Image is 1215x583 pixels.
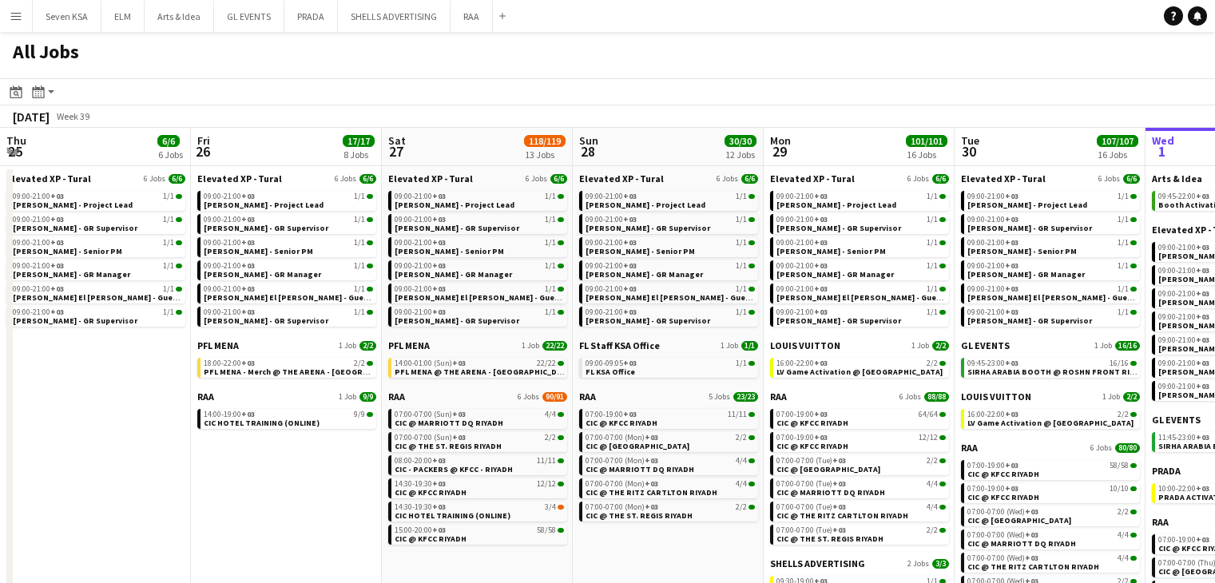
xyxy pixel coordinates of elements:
[961,173,1046,184] span: Elevated XP - Tural
[579,339,758,351] a: FL Staff KSA Office1 Job1/1
[776,192,828,200] span: 09:00-21:00
[776,223,901,233] span: Basim Aqil - GR Supervisor
[545,285,556,293] span: 1/1
[967,214,1137,232] a: 09:00-21:00+031/1[PERSON_NAME] - GR Supervisor
[545,308,556,316] span: 1/1
[967,359,1018,367] span: 09:45-23:00
[1118,192,1129,200] span: 1/1
[770,173,949,184] a: Elevated XP - Tural6 Jobs6/6
[241,214,255,224] span: +03
[197,391,376,403] a: RAA1 Job9/9
[770,391,787,403] span: RAA
[214,1,284,32] button: GL EVENTS
[13,239,64,247] span: 09:00-21:00
[50,214,64,224] span: +03
[1158,383,1209,391] span: 09:00-21:00
[50,260,64,271] span: +03
[586,307,755,325] a: 09:00-21:00+031/1[PERSON_NAME] - GR Supervisor
[586,216,637,224] span: 09:00-21:00
[967,191,1137,209] a: 09:00-21:00+031/1[PERSON_NAME] - Project Lead
[770,173,855,184] span: Elevated XP - Tural
[927,308,938,316] span: 1/1
[354,192,365,200] span: 1/1
[623,260,637,271] span: +03
[776,237,946,256] a: 09:00-21:00+031/1[PERSON_NAME] - Senior PM
[814,260,828,271] span: +03
[586,214,755,232] a: 09:00-21:00+031/1[PERSON_NAME] - GR Supervisor
[395,239,446,247] span: 09:00-21:00
[776,315,901,326] span: Youssef Khiari - GR Supervisor
[1196,311,1209,322] span: +03
[163,262,174,270] span: 1/1
[1118,285,1129,293] span: 1/1
[1005,284,1018,294] span: +03
[927,216,938,224] span: 1/1
[1005,237,1018,248] span: +03
[586,191,755,209] a: 09:00-21:00+031/1[PERSON_NAME] - Project Lead
[586,237,755,256] a: 09:00-21:00+031/1[PERSON_NAME] - Senior PM
[6,173,185,330] div: Elevated XP - Tural6 Jobs6/609:00-21:00+031/1[PERSON_NAME] - Project Lead09:00-21:00+031/1[PERSON...
[579,173,664,184] span: Elevated XP - Tural
[961,173,1140,339] div: Elevated XP - Tural6 Jobs6/609:00-21:00+031/1[PERSON_NAME] - Project Lead09:00-21:00+031/1[PERSON...
[388,173,567,339] div: Elevated XP - Tural6 Jobs6/609:00-21:00+031/1[PERSON_NAME] - Project Lead09:00-21:00+031/1[PERSON...
[932,174,949,184] span: 6/6
[1158,290,1209,298] span: 09:00-21:00
[776,246,886,256] span: Diana Fazlitdinova - Senior PM
[395,260,564,279] a: 09:00-21:00+031/1[PERSON_NAME] - GR Manager
[197,339,376,391] div: PFL MENA1 Job2/218:00-22:00+032/2PFL MENA - Merch @ THE ARENA - [GEOGRAPHIC_DATA]
[967,292,1211,303] span: Serina El Kaissi - Guest Relations Manager
[1110,359,1129,367] span: 16/16
[907,174,929,184] span: 6 Jobs
[241,307,255,317] span: +03
[770,339,949,351] a: LOUIS VUITTON1 Job2/2
[1118,239,1129,247] span: 1/1
[395,246,504,256] span: Diana Fazlitdinova - Senior PM
[579,339,660,351] span: FL Staff KSA Office
[776,307,946,325] a: 09:00-21:00+031/1[PERSON_NAME] - GR Supervisor
[586,367,635,377] span: FL KSA Office
[197,391,376,432] div: RAA1 Job9/914:00-19:00+039/9CIC HOTEL TRAINING (ONLINE)
[967,269,1085,280] span: Giuseppe Fontani - GR Manager
[1196,242,1209,252] span: +03
[776,359,828,367] span: 16:00-22:00
[967,246,1077,256] span: Diana Fazlitdinova - Senior PM
[354,308,365,316] span: 1/1
[623,191,637,201] span: +03
[579,339,758,391] div: FL Staff KSA Office1 Job1/109:00-09:05+031/1FL KSA Office
[770,173,949,339] div: Elevated XP - Tural6 Jobs6/609:00-21:00+031/1[PERSON_NAME] - Project Lead09:00-21:00+031/1[PERSON...
[197,173,376,184] a: Elevated XP - Tural6 Jobs6/6
[50,191,64,201] span: +03
[967,200,1087,210] span: Aysel Ahmadova - Project Lead
[204,307,373,325] a: 09:00-21:00+031/1[PERSON_NAME] - GR Supervisor
[204,359,255,367] span: 18:00-22:00
[741,341,758,351] span: 1/1
[586,308,637,316] span: 09:00-21:00
[388,391,405,403] span: RAA
[395,315,519,326] span: Youssef Khiari - GR Supervisor
[545,262,556,270] span: 1/1
[961,339,1140,391] div: GL EVENTS1 Job16/1609:45-23:00+0316/16SIRHA ARABIA BOOTH @ ROSHN FRONT RIYADH
[814,284,828,294] span: +03
[776,367,943,377] span: LV Game Activation @ Kingdom Centre
[579,173,758,339] div: Elevated XP - Tural6 Jobs6/609:00-21:00+031/1[PERSON_NAME] - Project Lead09:00-21:00+031/1[PERSON...
[204,285,255,293] span: 09:00-21:00
[586,239,637,247] span: 09:00-21:00
[586,315,710,326] span: Youssef Khiari - GR Supervisor
[241,237,255,248] span: +03
[395,223,519,233] span: Basim Aqil - GR Supervisor
[335,174,356,184] span: 6 Jobs
[354,239,365,247] span: 1/1
[586,358,755,376] a: 09:00-09:05+031/1FL KSA Office
[388,339,430,351] span: PFL MENA
[395,191,564,209] a: 09:00-21:00+031/1[PERSON_NAME] - Project Lead
[586,269,703,280] span: Giuseppe Fontani - GR Manager
[961,391,1140,403] a: LOUIS VUITTON1 Job2/2
[1118,262,1129,270] span: 1/1
[13,284,182,302] a: 09:00-21:00+031/1[PERSON_NAME] El [PERSON_NAME] - Guest Relations Manager
[1158,359,1209,367] span: 09:00-21:00
[354,359,365,367] span: 2/2
[13,260,182,279] a: 09:00-21:00+031/1[PERSON_NAME] - GR Manager
[961,339,1010,351] span: GL EVENTS
[1196,288,1209,299] span: +03
[770,391,949,557] div: RAA6 Jobs88/8807:00-19:00+0364/64CIC @ KFCC RIYADH07:00-19:00+0312/12CIC @ KFCC RIYADH07:00-07:00...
